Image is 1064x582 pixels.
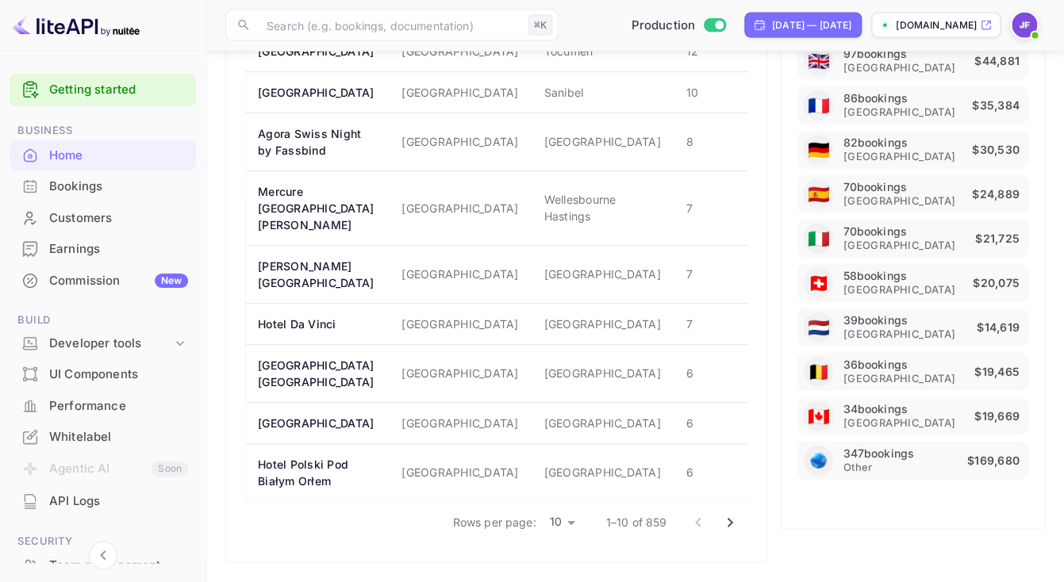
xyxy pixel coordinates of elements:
p: $35,384 [972,96,1022,115]
p: $169,680 [967,451,1022,470]
td: Wellesbourne Hastings [532,170,674,245]
td: [GEOGRAPHIC_DATA] [532,344,674,402]
span: Business [10,122,196,140]
span: [GEOGRAPHIC_DATA] [843,149,955,164]
td: 8 [674,113,735,170]
div: Earnings [10,234,196,265]
p: 82 bookings [843,136,907,149]
div: Belgium [803,357,833,387]
p: $20,075 [973,274,1022,293]
span: [GEOGRAPHIC_DATA] [843,371,955,386]
p: 97 bookings [843,47,906,60]
p: Rows per page: [453,514,536,530]
div: Whitelabel [49,428,188,446]
div: Canada [803,401,833,431]
span: United States [807,310,829,346]
img: LiteAPI logo [13,13,140,38]
a: Whitelabel [10,422,196,451]
p: 70 bookings [843,224,906,238]
span: Production [631,17,695,35]
div: 10 [543,511,581,534]
div: [DATE] — [DATE] [772,18,851,33]
div: Developer tools [10,330,196,358]
p: $21,725 [975,229,1022,248]
p: 39 bookings [843,313,907,327]
div: Performance [10,391,196,422]
a: Performance [10,391,196,420]
div: Whitelabel [10,422,196,453]
div: Switzerland [803,268,833,298]
div: Getting started [10,74,196,106]
div: CommissionNew [10,266,196,297]
p: 347 bookings [843,446,913,460]
td: [GEOGRAPHIC_DATA] [386,113,531,170]
div: Italy [803,224,833,254]
td: $2,076 [734,344,800,402]
th: [PERSON_NAME][GEOGRAPHIC_DATA] [246,245,386,303]
td: $1,689 [734,402,800,443]
a: Home [10,140,196,170]
div: Bookings [49,178,188,196]
td: [GEOGRAPHIC_DATA] [386,344,531,402]
div: Developer tools [49,335,172,353]
div: Earnings [49,240,188,258]
td: 7 [674,170,735,245]
div: Performance [49,397,188,415]
div: France [803,90,833,121]
th: Agora Swiss Night by Fassbind [246,113,386,170]
th: Mercure [GEOGRAPHIC_DATA][PERSON_NAME] [246,170,386,245]
a: UI Components [10,359,196,389]
input: Search (e.g. bookings, documentation) [257,10,522,41]
td: [GEOGRAPHIC_DATA] [532,113,674,170]
span: [GEOGRAPHIC_DATA] [843,327,955,342]
td: $1,193 [734,170,800,245]
p: $14,619 [977,318,1022,337]
div: United Kingdom [803,46,833,76]
td: 6 [674,402,735,443]
div: Team management [49,557,188,575]
span: United States [807,44,829,79]
td: 6 [674,344,735,402]
p: $30,530 [972,140,1022,159]
span: United States [807,221,829,257]
div: UI Components [10,359,196,390]
table: a dense table [245,1,874,502]
div: Bookings [10,171,196,202]
a: Bookings [10,171,196,201]
p: 70 bookings [843,180,906,193]
span: [GEOGRAPHIC_DATA] [843,105,955,120]
td: [GEOGRAPHIC_DATA] [386,443,531,501]
a: Customers [10,203,196,232]
td: Sanibel [532,71,674,113]
div: ⌘K [528,15,552,36]
td: [GEOGRAPHIC_DATA] [532,303,674,344]
td: [GEOGRAPHIC_DATA] [386,170,531,245]
td: $1,879 [734,303,800,344]
span: [GEOGRAPHIC_DATA] [843,415,955,431]
td: 10 [674,71,735,113]
td: 6 [674,443,735,501]
div: Germany [803,135,833,165]
span: United States [807,177,829,213]
a: Getting started [49,81,188,99]
button: Go to next page [714,507,746,538]
p: 58 bookings [843,269,906,282]
span: United States [807,399,829,435]
div: Customers [10,203,196,234]
td: 7 [674,245,735,303]
a: API Logs [10,486,196,515]
div: Switch to Sandbox mode [624,17,732,35]
th: [GEOGRAPHIC_DATA] [GEOGRAPHIC_DATA] [246,344,386,402]
div: API Logs [10,486,196,517]
td: [GEOGRAPHIC_DATA] [386,245,531,303]
span: [GEOGRAPHIC_DATA] [843,282,955,297]
div: Home [49,147,188,165]
a: CommissionNew [10,266,196,295]
div: Spain [803,179,833,209]
td: [GEOGRAPHIC_DATA] [386,402,531,443]
a: Team management [10,550,196,580]
div: Netherlands [803,312,833,343]
td: [GEOGRAPHIC_DATA] [532,402,674,443]
p: [DOMAIN_NAME] [896,18,977,33]
p: $44,881 [974,52,1022,71]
